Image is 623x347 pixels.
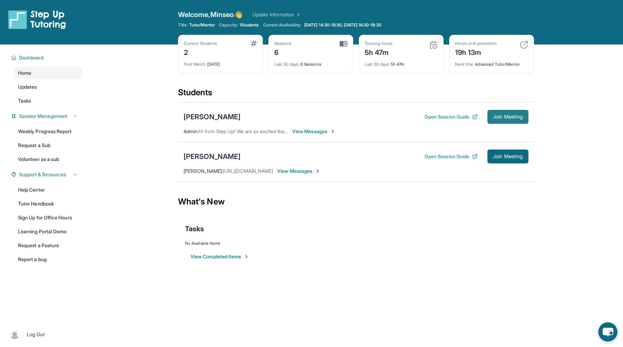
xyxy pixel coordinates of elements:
[16,171,78,178] button: Support & Resources
[274,41,292,46] div: Sessions
[263,22,301,28] span: Current Availability:
[16,113,78,120] button: Session Management
[455,41,497,46] div: Hours until promotion
[185,241,527,246] div: No Available Items
[424,153,478,160] button: Open Session Guide
[14,211,82,224] a: Sign Up for Office Hours
[178,87,534,102] div: Students
[19,54,44,61] span: Dashboard
[184,128,199,134] span: Admin :
[7,327,82,342] a: |Log Out
[429,41,438,49] img: card
[455,46,497,57] div: 19h 13m
[184,168,223,174] span: [PERSON_NAME] :
[189,22,215,28] span: Tutor/Mentor
[240,22,259,28] span: 1 Students
[14,153,82,166] a: Volunteer as a sub
[27,331,45,338] span: Log Out
[487,110,528,124] button: Join Meeting
[8,10,66,29] img: logo
[424,113,478,120] button: Open Session Guide
[274,57,347,67] div: 6 Sessions
[365,62,390,67] span: Last 30 days :
[14,67,82,79] a: Home
[14,81,82,93] a: Updates
[14,197,82,210] a: Tutor Handbook
[18,83,37,90] span: Updates
[455,57,528,67] div: Advanced Tutor/Mentor
[178,10,243,19] span: Welcome, Minseo 👋
[14,125,82,138] a: Weekly Progress Report
[294,11,301,18] img: Chevron Right
[19,171,66,178] span: Support & Resources
[304,22,381,28] span: [DATE] 14:30-18:30, [DATE] 16:30-18:30
[10,330,19,339] img: user-img
[184,46,217,57] div: 2
[274,62,299,67] span: Last 30 days :
[251,41,257,46] img: card
[493,154,523,159] span: Join Meeting
[315,168,321,174] img: Chevron-Right
[14,95,82,107] a: Tasks
[223,168,273,174] span: [URL][DOMAIN_NAME]
[330,129,335,134] img: Chevron-Right
[365,57,438,67] div: 5h 47m
[277,168,321,175] span: View Messages
[14,225,82,238] a: Learning Portal Demo
[184,41,217,46] div: Current Students
[274,46,292,57] div: 6
[184,152,241,161] div: [PERSON_NAME]
[520,41,528,49] img: card
[191,253,249,260] button: View Completed Items
[14,239,82,252] a: Request a Feature
[22,330,24,339] span: |
[14,139,82,152] a: Request a Sub
[19,113,67,120] span: Session Management
[219,22,238,28] span: Capacity:
[365,46,393,57] div: 5h 47m
[14,184,82,196] a: Help Center
[292,128,335,135] span: View Messages
[16,54,78,61] button: Dashboard
[18,70,31,76] span: Home
[18,97,31,104] span: Tasks
[252,11,301,18] a: Update Information
[365,41,393,46] div: Tutoring hours
[493,115,523,119] span: Join Meeting
[184,112,241,122] div: [PERSON_NAME]
[303,22,383,28] a: [DATE] 14:30-18:30, [DATE] 16:30-18:30
[14,253,82,266] a: Report a bug
[184,57,257,67] div: [DATE]
[184,62,206,67] span: First Match :
[598,322,617,341] button: chat-button
[340,41,347,47] img: card
[455,62,474,67] span: Next title :
[178,22,188,28] span: Title:
[487,150,528,163] button: Join Meeting
[178,186,534,217] div: What's New
[185,224,204,234] span: Tasks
